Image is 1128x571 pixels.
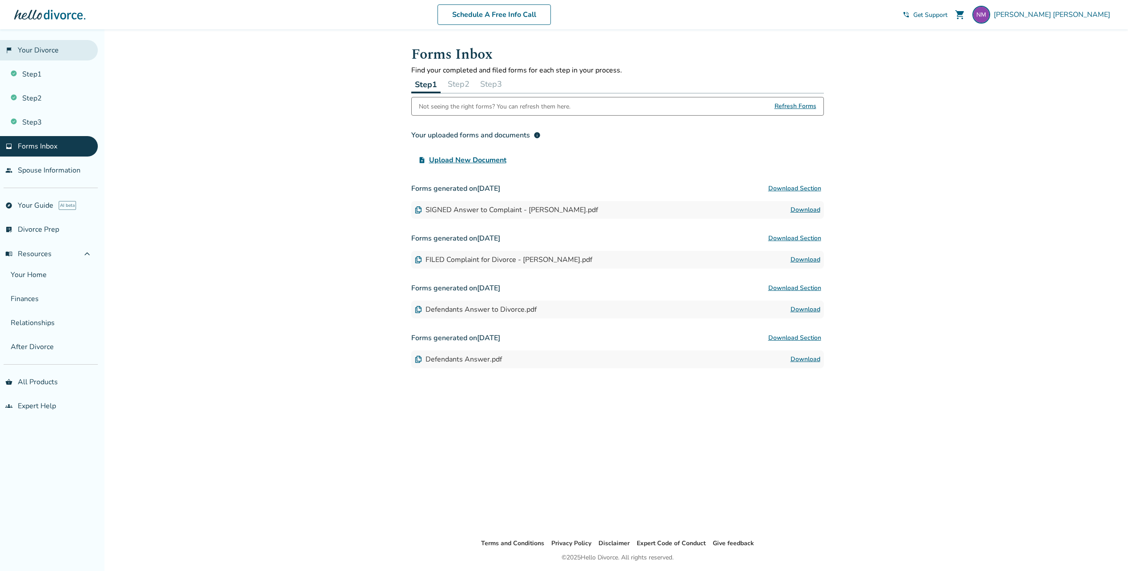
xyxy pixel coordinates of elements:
span: list_alt_check [5,226,12,233]
li: Give feedback [713,538,754,549]
button: Step1 [411,75,441,93]
span: shopping_cart [955,9,965,20]
a: Privacy Policy [551,539,591,547]
div: FILED Complaint for Divorce - [PERSON_NAME].pdf [415,255,592,265]
span: info [534,132,541,139]
span: upload_file [418,157,426,164]
button: Download Section [766,279,824,297]
span: Upload New Document [429,155,506,165]
a: phone_in_talkGet Support [903,11,947,19]
h3: Forms generated on [DATE] [411,180,824,197]
span: inbox [5,143,12,150]
a: Download [791,254,820,265]
p: Find your completed and filed forms for each step in your process. [411,65,824,75]
div: SIGNED Answer to Complaint - [PERSON_NAME].pdf [415,205,598,215]
span: Resources [5,249,52,259]
a: Schedule A Free Info Call [438,4,551,25]
span: explore [5,202,12,209]
img: Document [415,256,422,263]
button: Step3 [477,75,506,93]
img: nigel.miller8@outlook.com [972,6,990,24]
h3: Forms generated on [DATE] [411,329,824,347]
span: Refresh Forms [775,97,816,115]
span: Get Support [913,11,947,19]
button: Step2 [444,75,473,93]
span: menu_book [5,250,12,257]
span: Forms Inbox [18,141,57,151]
h3: Forms generated on [DATE] [411,229,824,247]
a: Download [791,354,820,365]
span: flag_2 [5,47,12,54]
a: Terms and Conditions [481,539,544,547]
span: shopping_basket [5,378,12,386]
button: Download Section [766,180,824,197]
span: AI beta [59,201,76,210]
a: Download [791,304,820,315]
a: Expert Code of Conduct [637,539,706,547]
div: Not seeing the right forms? You can refresh them here. [419,97,570,115]
img: Document [415,206,422,213]
span: groups [5,402,12,410]
h3: Forms generated on [DATE] [411,279,824,297]
button: Download Section [766,229,824,247]
div: Defendants Answer to Divorce.pdf [415,305,537,314]
span: phone_in_talk [903,11,910,18]
li: Disclaimer [598,538,630,549]
img: Document [415,356,422,363]
span: expand_less [82,249,92,259]
div: © 2025 Hello Divorce. All rights reserved. [562,552,674,563]
img: Document [415,306,422,313]
div: Your uploaded forms and documents [411,130,541,141]
h1: Forms Inbox [411,44,824,65]
span: [PERSON_NAME] [PERSON_NAME] [994,10,1114,20]
button: Download Section [766,329,824,347]
iframe: Chat Widget [1084,528,1128,571]
div: Defendants Answer.pdf [415,354,502,364]
span: people [5,167,12,174]
a: Download [791,205,820,215]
